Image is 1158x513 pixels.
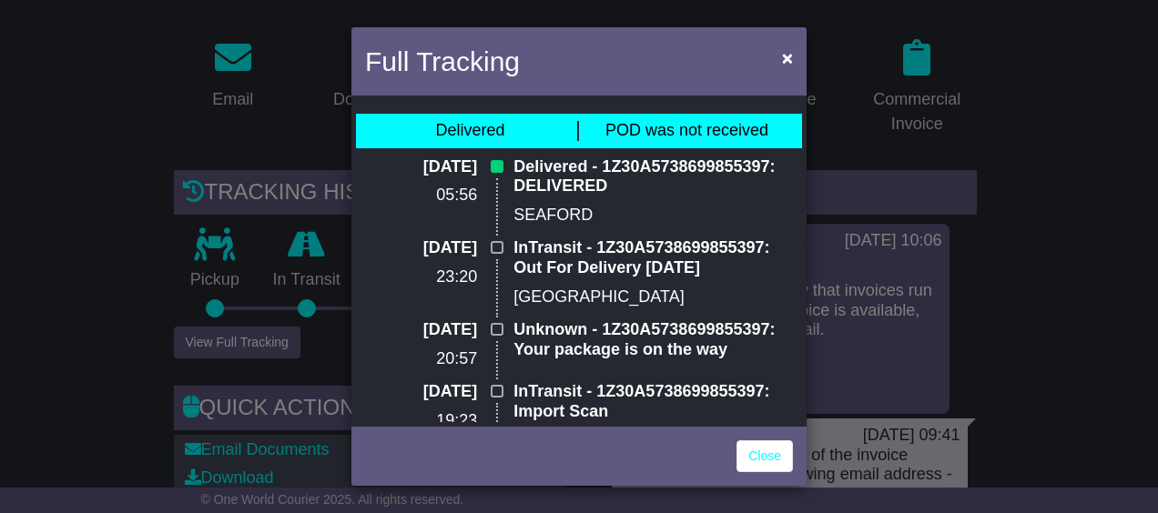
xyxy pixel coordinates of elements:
[365,267,477,287] p: 23:20
[365,157,477,177] p: [DATE]
[773,39,802,76] button: Close
[513,382,793,421] p: InTransit - 1Z30A5738699855397: Import Scan
[736,440,793,472] a: Close
[365,41,520,82] h4: Full Tracking
[782,47,793,68] span: ×
[513,157,793,196] p: Delivered - 1Z30A5738699855397: DELIVERED
[365,238,477,258] p: [DATE]
[435,121,504,141] div: Delivered
[513,206,793,226] p: SEAFORD
[365,382,477,402] p: [DATE]
[365,320,477,340] p: [DATE]
[365,349,477,369] p: 20:57
[513,320,793,359] p: Unknown - 1Z30A5738699855397: Your package is on the way
[605,121,768,139] span: POD was not received
[513,238,793,277] p: InTransit - 1Z30A5738699855397: Out For Delivery [DATE]
[513,287,793,307] p: [GEOGRAPHIC_DATA]
[365,186,477,206] p: 05:56
[365,411,477,431] p: 19:23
